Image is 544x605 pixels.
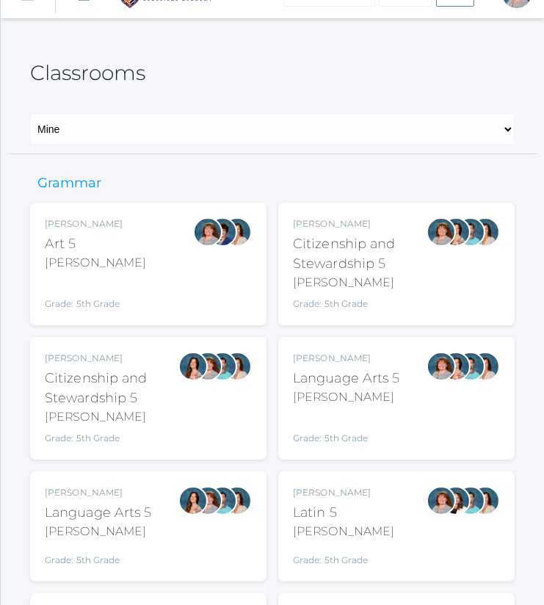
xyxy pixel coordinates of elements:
div: Sarah Bence [427,217,456,247]
div: [PERSON_NAME] [45,254,146,272]
div: [PERSON_NAME] [45,486,152,499]
div: [PERSON_NAME] [293,217,427,231]
div: Rebecca Salazar [441,217,471,247]
div: Sarah Bence [427,352,456,381]
div: Grade: 5th Grade [45,432,178,445]
div: Cari Burke [471,352,500,381]
div: Rebecca Salazar [441,352,471,381]
div: Teresa Deutsch [441,486,471,515]
div: Westen Taylor [208,486,237,515]
div: Citizenship and Stewardship 5 [293,234,427,274]
h3: Grammar [30,176,109,191]
div: Westen Taylor [456,352,485,381]
div: Grade: 5th Grade [293,297,427,311]
div: Rebecca Salazar [178,486,208,515]
div: Art 5 [45,234,146,254]
div: Grade: 5th Grade [293,412,400,445]
div: Grade: 5th Grade [45,278,146,311]
div: [PERSON_NAME] [293,523,394,540]
div: Latin 5 [293,503,394,523]
div: Grade: 5th Grade [293,546,394,567]
div: Cari Burke [222,217,252,247]
div: [PERSON_NAME] [45,523,152,540]
h2: Classrooms [30,62,145,84]
div: Cari Burke [222,352,252,381]
div: Language Arts 5 [293,369,400,388]
div: [PERSON_NAME] [45,408,178,426]
div: [PERSON_NAME] [293,486,394,499]
div: [PERSON_NAME] [45,352,178,365]
div: Westen Taylor [456,217,485,247]
div: [PERSON_NAME] [293,352,400,365]
div: Westen Taylor [456,486,485,515]
div: Grade: 5th Grade [45,546,152,567]
div: Sarah Bence [427,486,456,515]
div: Cari Burke [471,486,500,515]
div: [PERSON_NAME] [45,217,146,231]
div: [PERSON_NAME] [293,388,400,406]
div: Cari Burke [222,486,252,515]
div: Cari Burke [471,217,500,247]
div: Language Arts 5 [45,503,152,523]
div: Sarah Bence [193,486,222,515]
div: Carolyn Sugimoto [208,217,237,247]
div: Westen Taylor [208,352,237,381]
div: Citizenship and Stewardship 5 [45,369,178,408]
div: [PERSON_NAME] [293,274,427,291]
div: Sarah Bence [193,352,222,381]
div: Sarah Bence [193,217,222,247]
div: Rebecca Salazar [178,352,208,381]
